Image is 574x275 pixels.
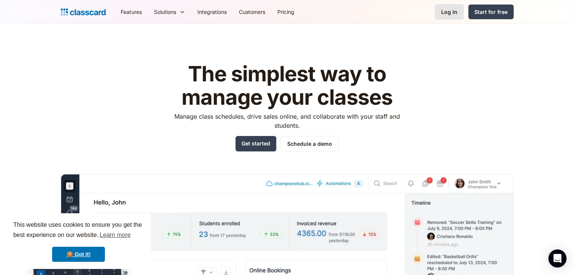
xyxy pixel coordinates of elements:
[235,136,276,151] a: Get started
[6,213,151,269] div: cookieconsent
[13,220,144,241] span: This website uses cookies to ensure you get the best experience on our website.
[281,136,339,151] a: Schedule a demo
[98,229,132,241] a: learn more about cookies
[435,4,464,20] a: Log in
[154,8,176,16] div: Solutions
[115,3,148,20] a: Features
[468,5,514,19] a: Start for free
[167,63,407,109] h1: The simplest way to manage your classes
[148,3,191,20] div: Solutions
[167,112,407,130] p: Manage class schedules, drive sales online, and collaborate with your staff and students.
[271,3,300,20] a: Pricing
[191,3,233,20] a: Integrations
[233,3,271,20] a: Customers
[441,8,457,16] div: Log in
[52,247,105,262] a: dismiss cookie message
[474,8,508,16] div: Start for free
[61,7,106,17] a: Logo
[548,249,566,267] div: Open Intercom Messenger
